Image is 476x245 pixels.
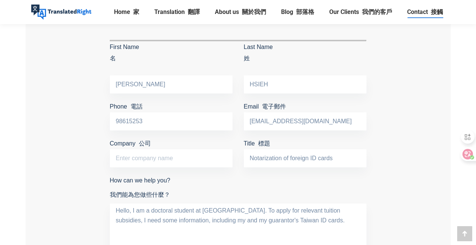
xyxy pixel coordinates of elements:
a: Our Clients 我們的客戶 [327,7,394,17]
font: 家 [133,8,139,15]
font: 關於我們 [242,8,266,15]
input: Title 標題 [244,149,367,167]
span: Our Clients [329,8,392,16]
font: 部落格 [296,8,314,15]
label: How can we help you? [110,177,367,212]
span: About us [215,8,266,16]
a: Blog 部落格 [279,7,316,17]
input: Company 公司 [110,149,233,167]
a: Contact 接觸 [405,7,445,17]
a: Home 家 [112,7,141,17]
label: Phone [110,103,233,124]
font: 我們的客戶 [362,8,392,15]
label: First Name [110,44,233,87]
span: Translation [154,8,200,16]
a: Translation 翻譯 [152,7,202,17]
label: Last Name [244,44,367,87]
label: Title [244,140,367,161]
font: 我們能為您做些什麼？ [110,191,170,198]
font: 名 [110,55,116,61]
font: 電話 [131,103,143,110]
font: 翻譯 [188,8,200,15]
font: 公司 [139,140,151,147]
label: Email [244,103,367,124]
a: About us 關於我們 [213,7,268,17]
input: First Name 名 [110,75,233,93]
font: 標題 [258,140,270,147]
input: Email 電子郵件 [244,112,367,130]
span: Home [114,8,139,16]
label: Company [110,140,233,161]
span: Blog [281,8,314,16]
font: 姓 [244,55,250,61]
input: Last Name 姓 [244,75,367,93]
font: 電子郵件 [262,103,286,110]
input: Phone 電話 [110,112,233,130]
span: Contact [407,8,443,16]
img: Translated Right [31,5,91,20]
font: 接觸 [431,8,443,15]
